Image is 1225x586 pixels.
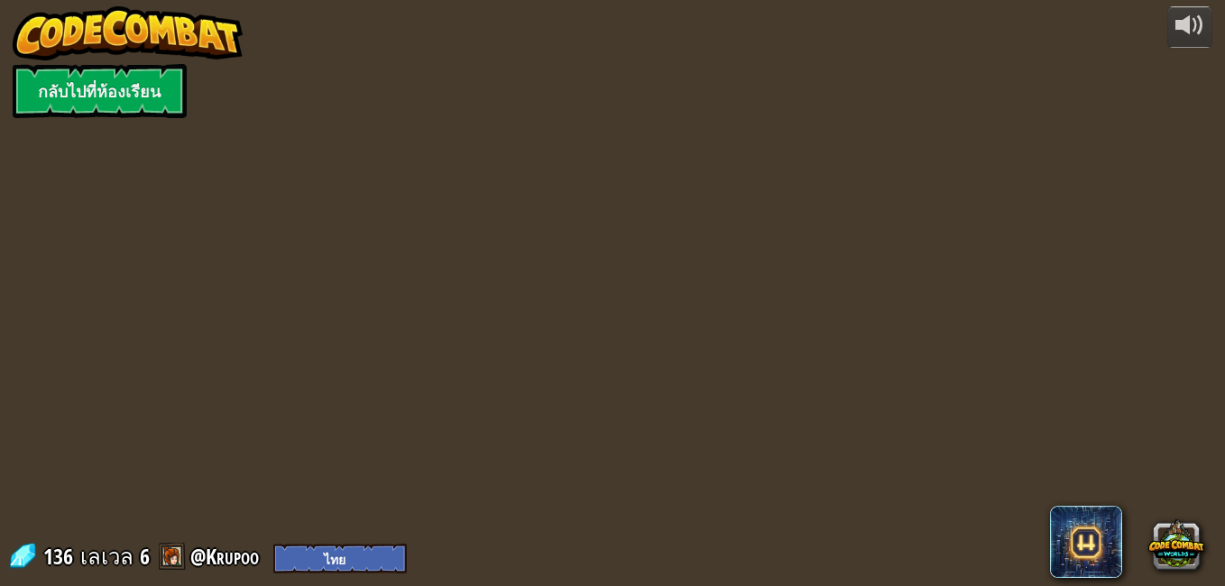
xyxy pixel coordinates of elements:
[43,542,78,571] span: 136
[80,542,134,572] span: เลเวล
[140,542,150,571] span: 6
[13,6,244,60] img: CodeCombat - Learn how to code by playing a game
[1167,6,1212,49] button: ปรับระดับเสียง
[13,64,187,118] a: กลับไปที่ห้องเรียน
[190,542,264,571] a: @Krupoo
